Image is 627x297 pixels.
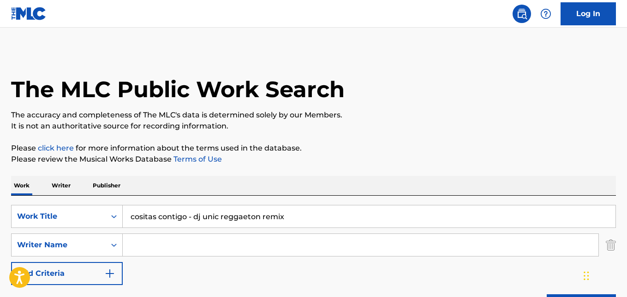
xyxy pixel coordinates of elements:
[90,176,123,195] p: Publisher
[11,7,47,20] img: MLC Logo
[513,5,531,23] a: Public Search
[11,110,616,121] p: The accuracy and completeness of The MLC's data is determined solely by our Members.
[49,176,73,195] p: Writer
[537,5,555,23] div: Help
[11,76,345,103] h1: The MLC Public Work Search
[11,121,616,132] p: It is not an authoritative source for recording information.
[104,268,115,279] img: 9d2ae6d4665cec9f34b9.svg
[581,253,627,297] div: Widget de chat
[540,8,551,19] img: help
[516,8,527,19] img: search
[17,239,100,250] div: Writer Name
[581,253,627,297] iframe: Chat Widget
[584,262,589,290] div: Arrastrar
[11,143,616,154] p: Please for more information about the terms used in the database.
[11,154,616,165] p: Please review the Musical Works Database
[172,155,222,163] a: Terms of Use
[11,176,32,195] p: Work
[561,2,616,25] a: Log In
[11,262,123,285] button: Add Criteria
[606,233,616,256] img: Delete Criterion
[38,144,74,152] a: click here
[17,211,100,222] div: Work Title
